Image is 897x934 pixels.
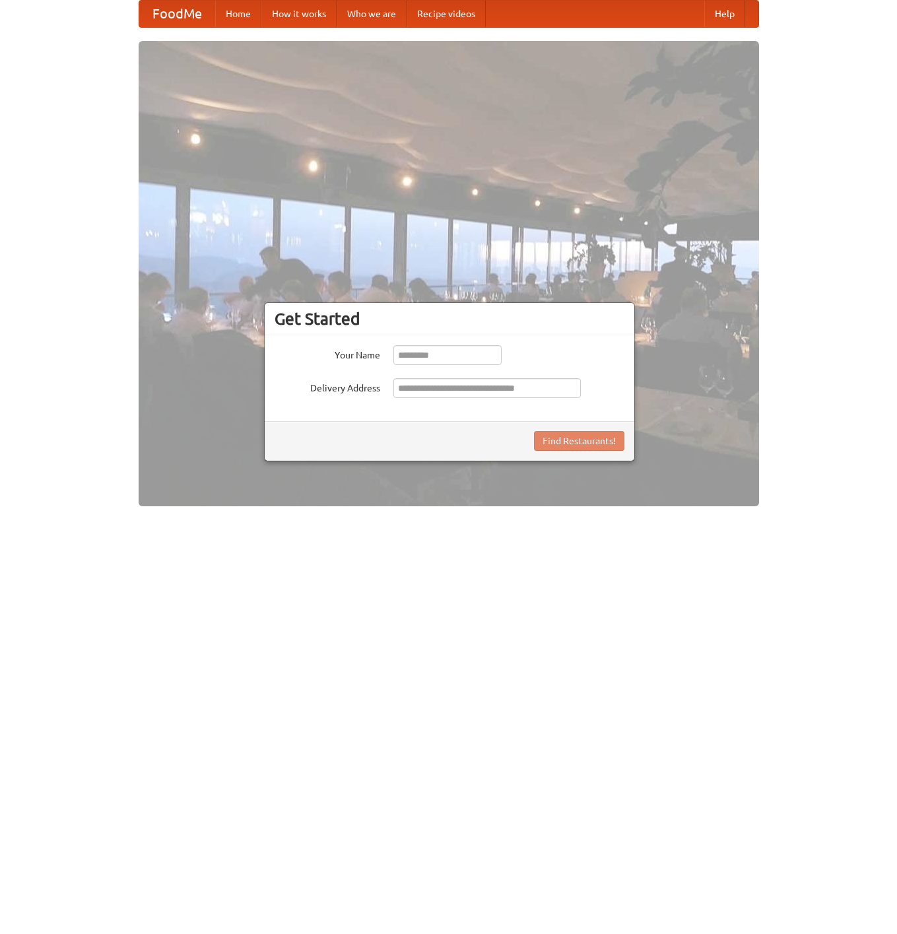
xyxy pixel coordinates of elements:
[275,309,624,329] h3: Get Started
[407,1,486,27] a: Recipe videos
[261,1,337,27] a: How it works
[275,345,380,362] label: Your Name
[704,1,745,27] a: Help
[215,1,261,27] a: Home
[139,1,215,27] a: FoodMe
[534,431,624,451] button: Find Restaurants!
[337,1,407,27] a: Who we are
[275,378,380,395] label: Delivery Address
